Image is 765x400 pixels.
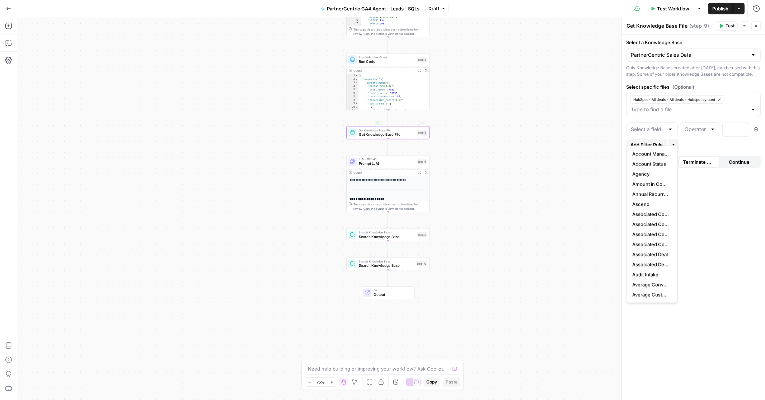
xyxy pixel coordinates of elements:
span: ( step_9 ) [689,22,709,29]
span: Toggle code folding, rows 10 through 14 [355,106,358,109]
span: Output [374,292,410,297]
span: Continue [729,158,750,166]
span: Run Code · JavaScript [359,55,415,59]
span: Prompt LLM [359,161,414,166]
div: Search Knowledge BaseSearch Knowledge BaseStep 10 [346,257,430,270]
span: Add Filter Rule [630,141,663,148]
input: Type to find a file [631,106,747,113]
div: 9 [347,102,358,106]
div: 11 [347,109,358,113]
button: Continue [719,156,760,168]
span: 75% [316,379,324,385]
span: Agency [632,171,669,178]
button: Copy [423,377,440,387]
input: PartnerCentric Sales Data [631,51,747,59]
g: Edge from step_3 to step_9 [387,110,389,126]
span: Audit Intake [632,271,669,278]
span: Paste [446,379,457,385]
span: Associated Contact [632,231,669,238]
span: Associated Contact ID [632,241,669,248]
g: Edge from step_8 to step_10 [387,241,389,257]
div: Step 8 [417,232,427,237]
div: This output is too large & has been abbreviated for review. to view the full content. [353,202,427,211]
span: HubSpot - All deals - All deals - Hubspot synced [633,97,715,102]
span: Search Knowledge Base [359,259,414,264]
span: Search Knowledge Base [359,263,414,268]
span: Copy the output [363,207,384,210]
div: This output is too large & has been abbreviated for review. to view the full content. [353,27,427,36]
span: Get Knowledge Base File [359,132,415,137]
span: Account Status [632,161,669,168]
g: Edge from step_4 to step_8 [387,212,389,228]
button: Test [716,21,738,31]
button: Test Workflow [646,3,694,14]
div: 5 [347,88,358,92]
button: Publish [708,3,733,14]
div: Get Knowledge Base FileGet Knowledge Base FileStep 9Test [346,126,430,139]
div: EndOutput [346,286,430,299]
div: 10 [347,106,358,109]
div: Output [353,171,414,175]
input: Operator [685,126,707,133]
span: (Optional) [672,83,694,90]
div: Only Knowledge Bases created after [DATE], can be used with this step. Some of your older Knowled... [626,65,761,78]
button: Draft [425,4,449,13]
div: 2 [347,78,358,81]
button: HubSpot - All deals - All deals - Hubspot synced [630,95,724,104]
textarea: Get Knowledge Base File [626,22,687,29]
button: Add Filter Rule [626,139,667,150]
div: Search Knowledge BaseSearch Knowledge BaseStep 8 [346,228,430,241]
span: Associated Deal IDs [632,261,669,268]
span: Test Workflow [657,5,689,12]
span: Test [726,23,735,29]
span: Toggle code folding, rows 3 through 36 [355,81,358,85]
span: Ascend [632,201,669,208]
g: Edge from step_2 to step_3 [387,37,389,52]
div: Step 3 [417,57,427,62]
span: Toggle code folding, rows 9 through 35 [355,102,358,106]
span: Publish [712,5,728,12]
span: Amount in Company Currency [632,181,669,188]
span: Draft [428,5,439,12]
button: Paste [443,377,460,387]
span: Copy [426,379,437,385]
div: 4 [347,85,358,88]
div: 7 [347,95,358,99]
span: Associated Company [632,211,669,218]
div: 6 [347,92,358,95]
span: LLM · GPT-4.1 [359,157,414,161]
div: Step 4 [417,159,427,164]
g: Edge from step_9 to step_4 [387,139,389,154]
g: Edge from step_10 to end [387,270,389,285]
span: Search Knowledge Base [359,230,415,234]
span: Account Manager [632,150,669,158]
div: Run Code · JavaScriptRun CodeStep 3Output{ "comparison":{ "current_month":{ "month":"2025-07", "t... [346,53,430,110]
span: Get Knowledge Base File [359,128,415,132]
span: Search Knowledge Base [359,234,415,239]
span: Average Customer Acquisition Percentile [632,291,669,298]
label: Select specific files [626,83,761,90]
div: Step 9 [417,130,427,135]
span: Terminate Workflow [683,158,715,166]
div: 1 [347,74,358,78]
input: Select a field [631,126,665,133]
button: PartnerCentric GA4 Agent - Leads - SQLs [316,3,424,14]
span: Associated Company ID [632,221,669,228]
div: 7 [347,22,361,25]
span: End [374,288,410,292]
div: 6 [347,19,361,22]
span: Average Conversion Reactivation Percentile [632,281,669,288]
div: Output [353,69,414,73]
span: Toggle code folding, rows 2 through 76 [355,78,358,81]
span: Toggle code folding, rows 1 through 77 [355,74,358,78]
span: Copy the output [363,32,384,35]
span: PartnerCentric GA4 Agent - Leads - SQLs [327,5,419,12]
div: 8 [347,98,358,102]
label: Select a Knowledge Base [626,39,761,46]
span: Associated Deal [632,251,669,258]
span: Run Code [359,59,415,64]
div: 3 [347,81,358,85]
span: Annual Recurring Revenue [632,191,669,198]
div: Step 10 [416,261,427,266]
